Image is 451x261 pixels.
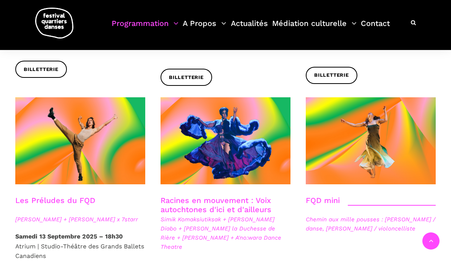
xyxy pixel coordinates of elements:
a: FQD mini [306,196,340,205]
a: Médiation culturelle [272,17,357,39]
span: [PERSON_NAME] + [PERSON_NAME] x 7starr [15,215,145,224]
span: Simik Komaksiutiksak + [PERSON_NAME] Diabo + [PERSON_NAME] la Duchesse de Rière + [PERSON_NAME] +... [161,215,290,251]
p: Atrium | Studio-Théâtre des Grands Ballets Canadiens [15,232,145,261]
a: Billetterie [306,67,357,84]
a: Billetterie [161,69,212,86]
a: Programmation [112,17,178,39]
strong: Samedi 13 Septembre 2025 – 18h30 [15,233,123,240]
a: Actualités [231,17,268,39]
img: logo-fqd-med [35,8,73,39]
a: Billetterie [15,61,67,78]
a: Contact [361,17,390,39]
span: Billetterie [24,66,58,74]
span: Chemin aux mille pousses : [PERSON_NAME] / danse, [PERSON_NAME] / violoncelliste [306,215,436,233]
a: Les Préludes du FQD [15,196,95,205]
a: Racines en mouvement : Voix autochtones d'ici et d'ailleurs [161,196,271,214]
span: Billetterie [169,74,204,82]
a: A Propos [183,17,226,39]
span: Billetterie [314,71,349,79]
